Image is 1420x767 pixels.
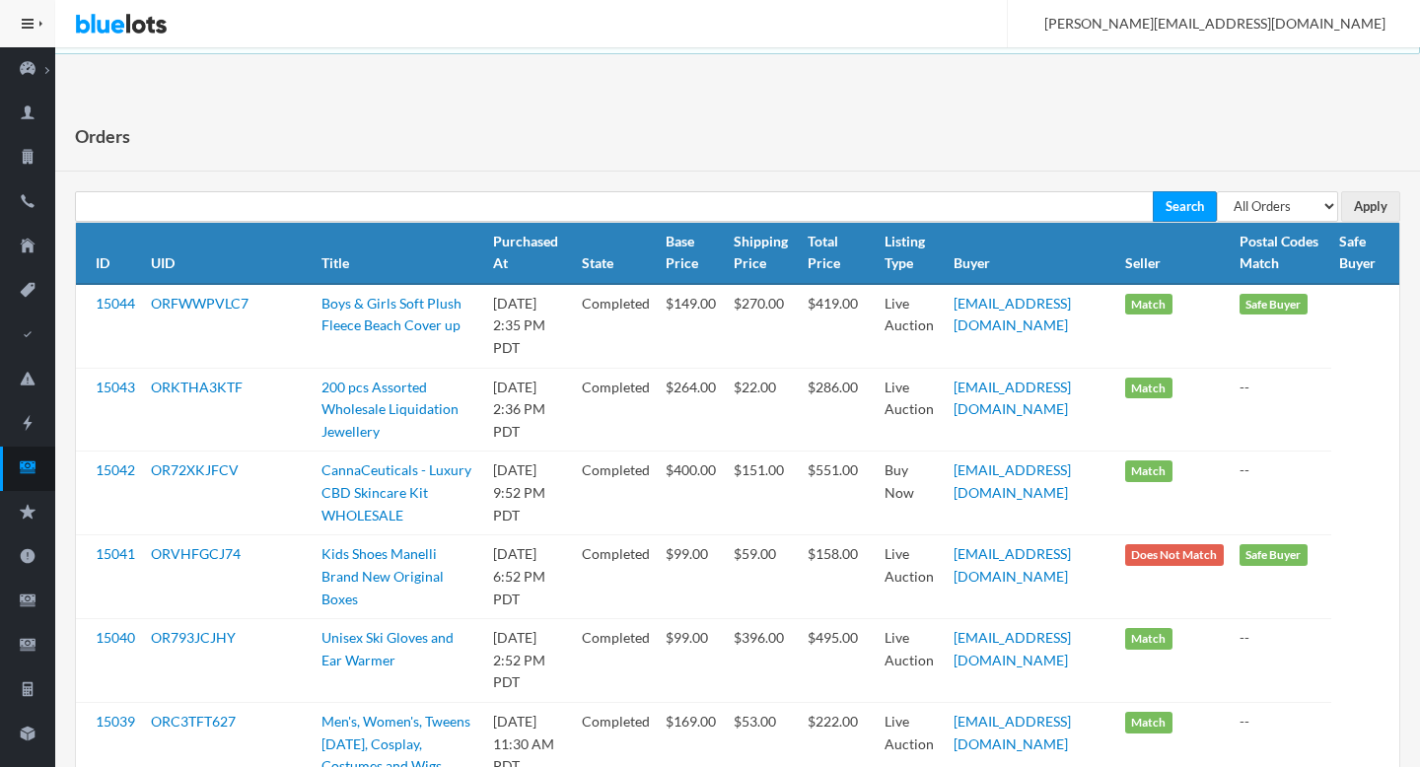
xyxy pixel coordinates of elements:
[485,223,574,284] th: Purchased At
[1125,628,1172,650] span: Match
[954,379,1071,418] a: [EMAIL_ADDRESS][DOMAIN_NAME]
[76,223,143,284] th: ID
[954,629,1071,668] a: [EMAIL_ADDRESS][DOMAIN_NAME]
[726,368,800,452] td: $22.00
[726,535,800,619] td: $59.00
[954,461,1071,501] a: [EMAIL_ADDRESS][DOMAIN_NAME]
[96,295,135,312] a: 15044
[954,295,1071,334] a: [EMAIL_ADDRESS][DOMAIN_NAME]
[658,284,726,368] td: $149.00
[877,284,945,368] td: Live Auction
[314,223,485,284] th: Title
[1232,452,1332,535] td: --
[1125,712,1172,733] span: Match
[485,535,574,619] td: [DATE] 6:52 PM PDT
[96,713,135,730] a: 15039
[726,223,800,284] th: Shipping Price
[574,619,658,703] td: Completed
[954,545,1071,585] a: [EMAIL_ADDRESS][DOMAIN_NAME]
[1023,15,1385,32] span: [PERSON_NAME][EMAIL_ADDRESS][DOMAIN_NAME]
[151,461,239,478] a: OR72XKJFCV
[151,713,236,730] a: ORC3TFT627
[75,121,130,151] h1: Orders
[800,223,878,284] th: Total Price
[1331,223,1399,284] th: Safe Buyer
[726,284,800,368] td: $270.00
[574,535,658,619] td: Completed
[946,223,1117,284] th: Buyer
[321,629,454,668] a: Unisex Ski Gloves and Ear Warmer
[800,535,878,619] td: $158.00
[485,619,574,703] td: [DATE] 2:52 PM PDT
[726,452,800,535] td: $151.00
[658,535,726,619] td: $99.00
[1153,191,1217,222] input: Search
[1232,619,1332,703] td: --
[1125,294,1172,315] span: Match
[658,452,726,535] td: $400.00
[954,713,1071,752] a: [EMAIL_ADDRESS][DOMAIN_NAME]
[96,629,135,646] a: 15040
[143,223,314,284] th: UID
[800,284,878,368] td: $419.00
[658,619,726,703] td: $99.00
[1232,223,1332,284] th: Postal Codes Match
[151,629,236,646] a: OR793JCJHY
[800,452,878,535] td: $551.00
[151,545,241,562] a: ORVHFGCJ74
[1240,544,1308,566] span: Safe Buyer
[321,295,461,334] a: Boys & Girls Soft Plush Fleece Beach Cover up
[151,295,248,312] a: ORFWWPVLC7
[658,223,726,284] th: Base Price
[877,619,945,703] td: Live Auction
[800,619,878,703] td: $495.00
[485,368,574,452] td: [DATE] 2:36 PM PDT
[1125,460,1172,482] span: Match
[485,284,574,368] td: [DATE] 2:35 PM PDT
[877,368,945,452] td: Live Auction
[151,379,243,395] a: ORKTHA3KTF
[658,368,726,452] td: $264.00
[96,461,135,478] a: 15042
[877,452,945,535] td: Buy Now
[1240,294,1308,315] span: Safe Buyer
[321,379,459,440] a: 200 pcs Assorted Wholesale Liquidation Jewellery
[574,223,658,284] th: State
[574,284,658,368] td: Completed
[574,368,658,452] td: Completed
[1125,544,1224,566] span: Does Not Match
[96,379,135,395] a: 15043
[800,368,878,452] td: $286.00
[574,452,658,535] td: Completed
[1117,223,1232,284] th: Seller
[96,545,135,562] a: 15041
[877,223,945,284] th: Listing Type
[321,545,444,606] a: Kids Shoes Manelli Brand New Original Boxes
[1125,378,1172,399] span: Match
[726,619,800,703] td: $396.00
[321,461,471,523] a: CannaCeuticals - Luxury CBD Skincare Kit WHOLESALE
[877,535,945,619] td: Live Auction
[1341,191,1400,222] input: Apply
[1232,368,1332,452] td: --
[485,452,574,535] td: [DATE] 9:52 PM PDT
